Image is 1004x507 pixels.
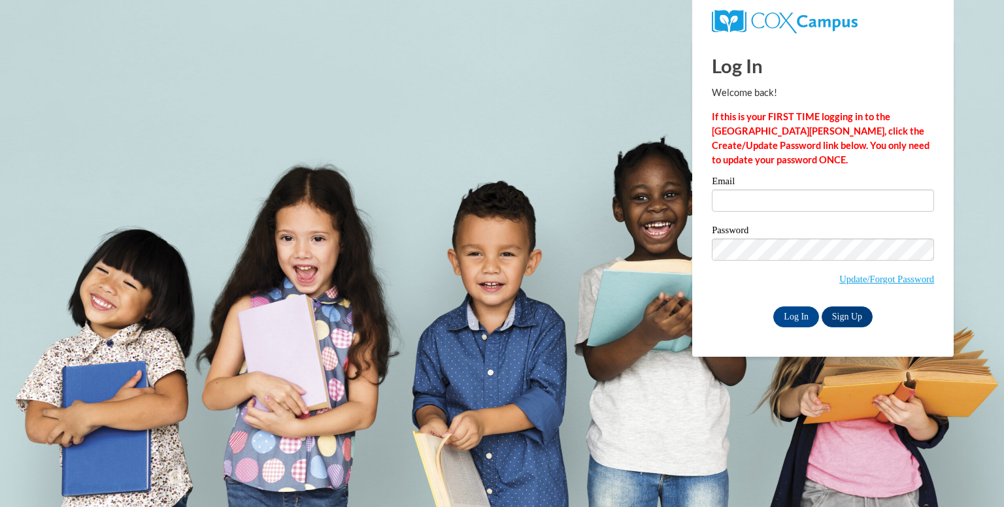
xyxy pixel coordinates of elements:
label: Password [712,225,934,238]
input: Log In [773,306,819,327]
p: Welcome back! [712,86,934,100]
label: Email [712,176,934,189]
a: COX Campus [712,15,858,26]
a: Update/Forgot Password [839,274,934,284]
img: COX Campus [712,10,858,33]
a: Sign Up [822,306,873,327]
h1: Log In [712,52,934,79]
strong: If this is your FIRST TIME logging in to the [GEOGRAPHIC_DATA][PERSON_NAME], click the Create/Upd... [712,111,929,165]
